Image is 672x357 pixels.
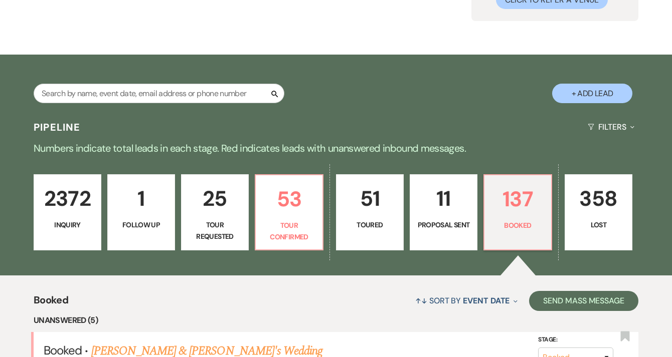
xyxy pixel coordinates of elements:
[107,174,175,250] a: 1Follow Up
[255,174,323,250] a: 53Tour Confirmed
[34,84,284,103] input: Search by name, event date, email address or phone number
[483,174,552,250] a: 137Booked
[181,174,249,250] a: 25Tour Requested
[262,182,316,216] p: 53
[411,287,522,314] button: Sort By Event Date
[415,295,427,306] span: ↑↓
[463,295,510,306] span: Event Date
[262,220,316,242] p: Tour Confirmed
[34,292,68,314] span: Booked
[34,120,81,134] h3: Pipeline
[40,182,95,215] p: 2372
[343,219,397,230] p: Toured
[34,174,101,250] a: 2372Inquiry
[584,114,638,140] button: Filters
[188,219,242,242] p: Tour Requested
[114,219,169,230] p: Follow Up
[490,220,545,231] p: Booked
[336,174,404,250] a: 51Toured
[343,182,397,215] p: 51
[416,219,471,230] p: Proposal Sent
[40,219,95,230] p: Inquiry
[571,219,626,230] p: Lost
[490,182,545,216] p: 137
[571,182,626,215] p: 358
[552,84,632,103] button: + Add Lead
[538,334,613,345] label: Stage:
[529,291,638,311] button: Send Mass Message
[565,174,632,250] a: 358Lost
[34,314,638,327] li: Unanswered (5)
[188,182,242,215] p: 25
[114,182,169,215] p: 1
[416,182,471,215] p: 11
[410,174,477,250] a: 11Proposal Sent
